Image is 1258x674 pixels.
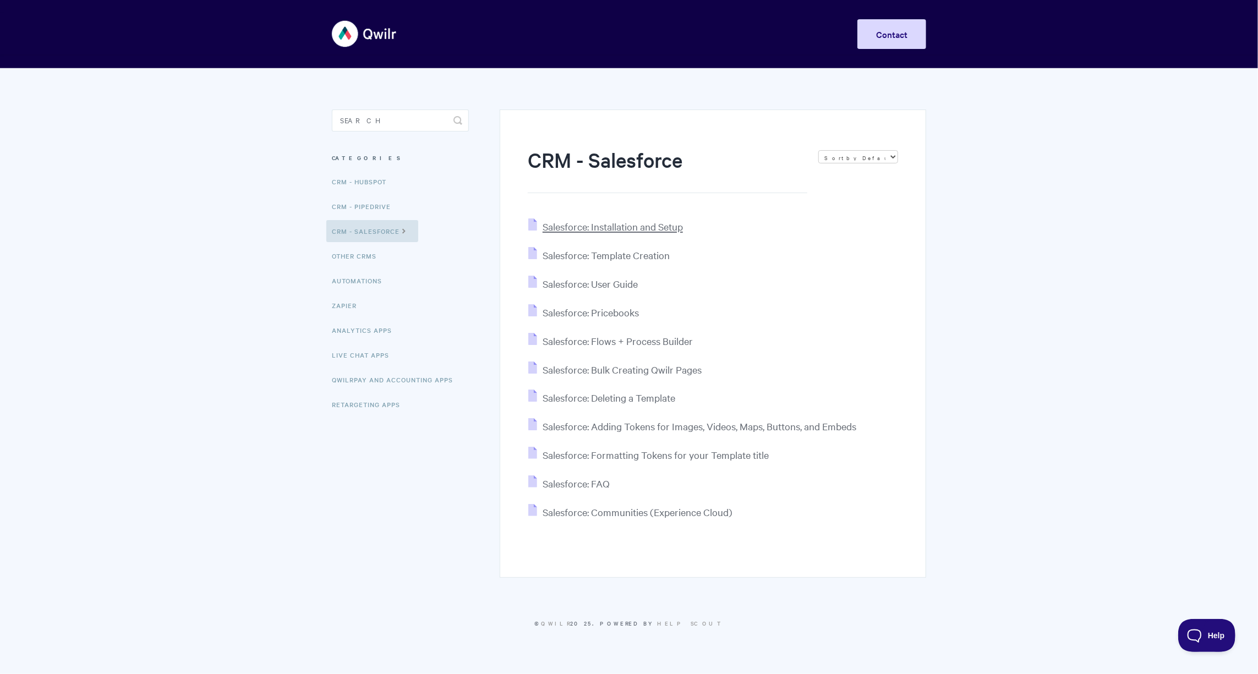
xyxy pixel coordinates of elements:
[543,335,693,347] span: Salesforce: Flows + Process Builder
[332,369,461,391] a: QwilrPay and Accounting Apps
[332,171,395,193] a: CRM - HubSpot
[543,363,702,376] span: Salesforce: Bulk Creating Qwilr Pages
[332,393,408,415] a: Retargeting Apps
[332,245,385,267] a: Other CRMs
[857,19,926,49] a: Contact
[528,220,683,233] a: Salesforce: Installation and Setup
[543,506,732,518] span: Salesforce: Communities (Experience Cloud)
[543,420,856,432] span: Salesforce: Adding Tokens for Images, Videos, Maps, Buttons, and Embeds
[528,277,638,290] a: Salesforce: User Guide
[528,477,610,490] a: Salesforce: FAQ
[543,220,683,233] span: Salesforce: Installation and Setup
[543,249,670,261] span: Salesforce: Template Creation
[326,220,418,242] a: CRM - Salesforce
[543,306,639,319] span: Salesforce: Pricebooks
[332,109,469,131] input: Search
[332,344,397,366] a: Live Chat Apps
[543,391,675,404] span: Salesforce: Deleting a Template
[657,619,724,627] a: Help Scout
[332,195,399,217] a: CRM - Pipedrive
[543,477,610,490] span: Salesforce: FAQ
[541,619,570,627] a: Qwilr
[528,448,769,461] a: Salesforce: Formatting Tokens for your Template title
[543,277,638,290] span: Salesforce: User Guide
[332,270,390,292] a: Automations
[543,448,769,461] span: Salesforce: Formatting Tokens for your Template title
[528,306,639,319] a: Salesforce: Pricebooks
[332,148,469,168] h3: Categories
[528,363,702,376] a: Salesforce: Bulk Creating Qwilr Pages
[528,335,693,347] a: Salesforce: Flows + Process Builder
[528,391,675,404] a: Salesforce: Deleting a Template
[528,420,856,432] a: Salesforce: Adding Tokens for Images, Videos, Maps, Buttons, and Embeds
[332,13,397,54] img: Qwilr Help Center
[528,506,732,518] a: Salesforce: Communities (Experience Cloud)
[332,294,365,316] a: Zapier
[528,249,670,261] a: Salesforce: Template Creation
[332,319,400,341] a: Analytics Apps
[818,150,898,163] select: Page reloads on selection
[600,619,724,627] span: Powered by
[528,146,807,193] h1: CRM - Salesforce
[1178,619,1236,652] iframe: Toggle Customer Support
[332,618,926,628] p: © 2025.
